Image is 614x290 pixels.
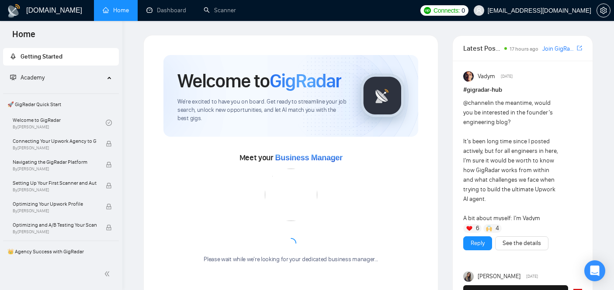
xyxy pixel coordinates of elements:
span: GigRadar [270,69,341,93]
img: error [265,169,317,221]
a: See the details [503,238,541,248]
span: Latest Posts from the GigRadar Community [463,43,502,54]
a: Reply [471,238,485,248]
span: lock [106,183,112,189]
span: [DATE] [501,72,513,80]
img: gigradar-logo.png [361,74,404,117]
span: check-circle [106,120,112,126]
span: By [PERSON_NAME] [13,208,97,214]
span: @channel [463,99,489,107]
img: ❤️ [466,225,472,231]
span: Academy [10,74,45,81]
span: Vadym [478,72,495,81]
span: 🚀 GigRadar Quick Start [4,96,118,113]
span: loading [284,237,298,250]
span: rocket [10,53,16,59]
span: By [PERSON_NAME] [13,187,97,193]
span: Home [5,28,42,46]
span: lock [106,162,112,168]
a: dashboardDashboard [146,7,186,14]
span: 6 [476,224,479,233]
span: 0 [461,6,465,15]
img: upwork-logo.png [424,7,431,14]
span: Optimizing and A/B Testing Your Scanner for Better Results [13,221,97,229]
div: Please wait while we're looking for your dedicated business manager... [198,255,383,264]
div: Open Intercom Messenger [584,260,605,281]
span: Connects: [434,6,460,15]
h1: # gigradar-hub [463,85,582,95]
span: double-left [104,269,113,278]
span: export [577,45,582,52]
img: Vadym [463,71,474,82]
span: setting [597,7,610,14]
span: Setting Up Your First Scanner and Auto-Bidder [13,179,97,187]
span: user [476,7,482,14]
img: Mariia Heshka [463,271,474,282]
span: By [PERSON_NAME] [13,145,97,151]
span: [PERSON_NAME] [478,272,520,281]
span: lock [106,141,112,147]
button: setting [597,3,611,17]
img: logo [7,4,21,18]
span: Navigating the GigRadar Platform [13,158,97,166]
li: Getting Started [3,48,119,66]
span: Business Manager [275,153,343,162]
span: Academy [21,74,45,81]
span: By [PERSON_NAME] [13,229,97,235]
a: setting [597,7,611,14]
span: Getting Started [21,53,62,60]
span: Meet your [239,153,343,162]
span: lock [106,204,112,210]
a: Join GigRadar Slack Community [542,44,575,54]
span: [DATE] [526,273,538,280]
span: 4 [496,224,499,233]
span: Optimizing Your Upwork Profile [13,200,97,208]
a: homeHome [103,7,129,14]
span: By [PERSON_NAME] [13,166,97,172]
button: Reply [463,236,492,250]
span: 👑 Agency Success with GigRadar [4,243,118,260]
img: 🙌 [486,225,492,231]
a: Welcome to GigRadarBy[PERSON_NAME] [13,113,106,132]
span: Connecting Your Upwork Agency to GigRadar [13,137,97,145]
span: 17 hours ago [510,46,538,52]
button: See the details [495,236,548,250]
a: searchScanner [204,7,236,14]
a: export [577,44,582,52]
h1: Welcome to [177,69,341,93]
span: fund-projection-screen [10,74,16,80]
span: lock [106,224,112,231]
span: We're excited to have you on board. Get ready to streamline your job search, unlock new opportuni... [177,98,347,123]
